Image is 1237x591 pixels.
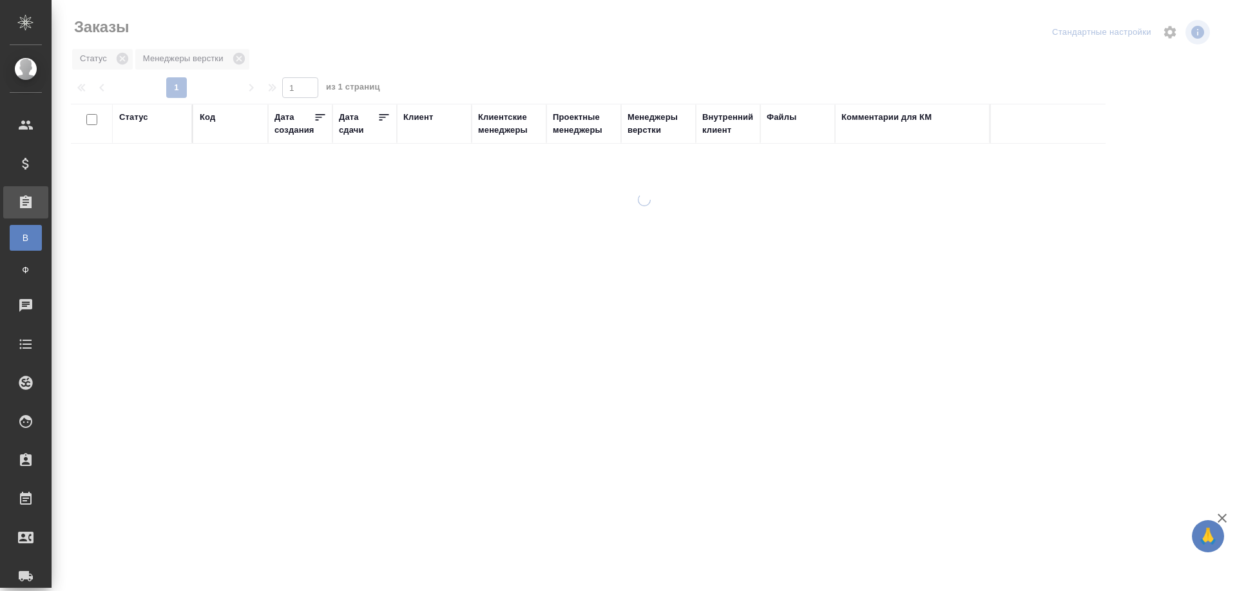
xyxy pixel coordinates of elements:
button: 🙏 [1192,520,1224,552]
div: Файлы [767,111,796,124]
div: Статус [119,111,148,124]
span: Ф [16,264,35,276]
a: В [10,225,42,251]
div: Код [200,111,215,124]
div: Внутренний клиент [702,111,754,137]
span: В [16,231,35,244]
div: Клиент [403,111,433,124]
span: 🙏 [1197,523,1219,550]
div: Менеджеры верстки [628,111,689,137]
div: Клиентские менеджеры [478,111,540,137]
div: Дата создания [274,111,314,137]
div: Комментарии для КМ [841,111,932,124]
div: Дата сдачи [339,111,378,137]
div: Проектные менеджеры [553,111,615,137]
a: Ф [10,257,42,283]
